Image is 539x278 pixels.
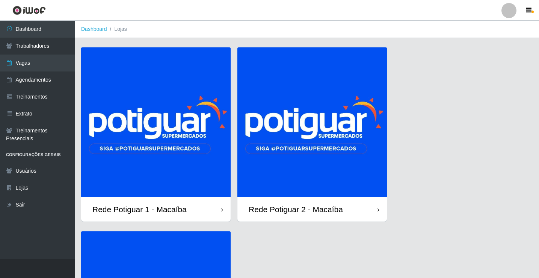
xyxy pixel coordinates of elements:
[249,205,343,214] div: Rede Potiguar 2 - Macaíba
[81,47,231,222] a: Rede Potiguar 1 - Macaíba
[81,47,231,197] img: cardImg
[237,47,387,222] a: Rede Potiguar 2 - Macaíba
[237,47,387,197] img: cardImg
[107,25,127,33] li: Lojas
[75,21,539,38] nav: breadcrumb
[81,26,107,32] a: Dashboard
[92,205,187,214] div: Rede Potiguar 1 - Macaíba
[12,6,46,15] img: CoreUI Logo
